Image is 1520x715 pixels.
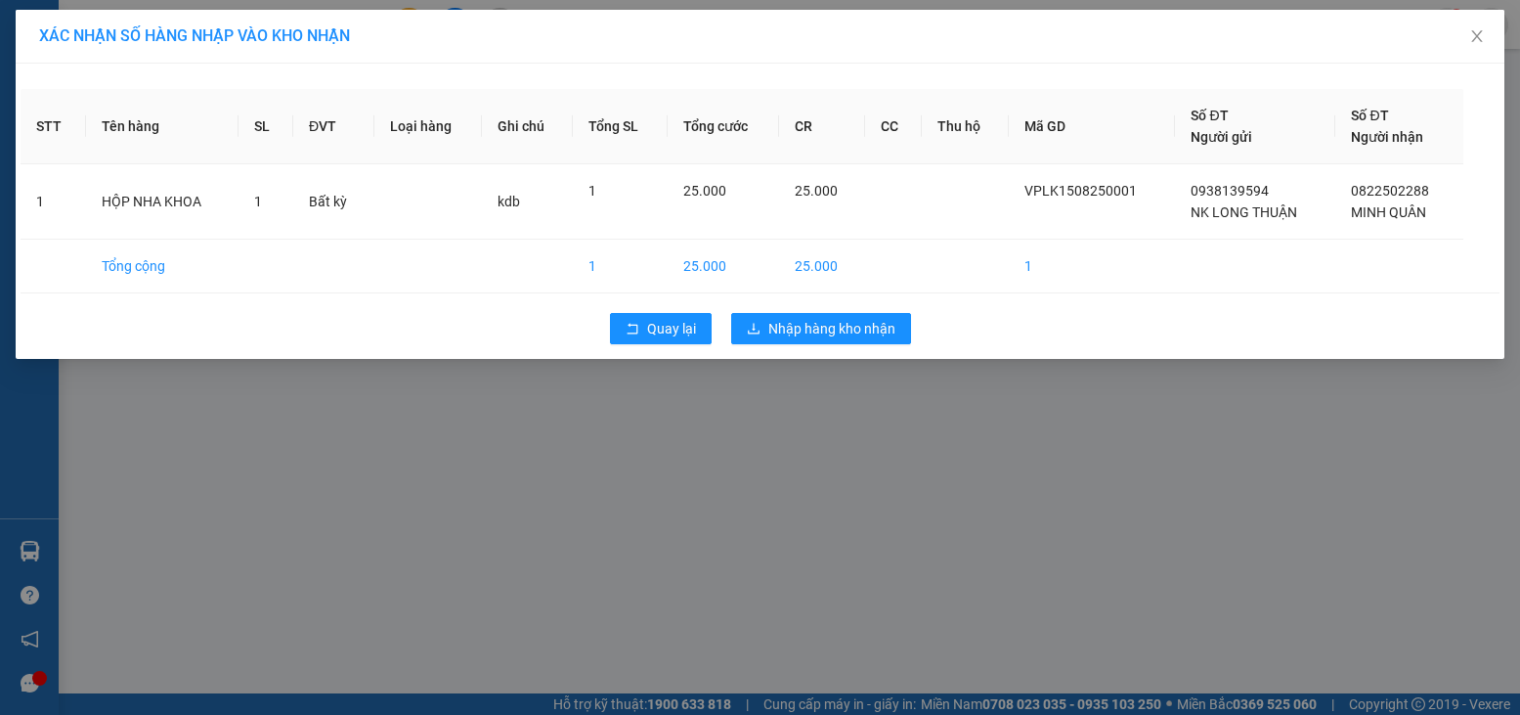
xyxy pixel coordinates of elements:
[647,318,696,339] span: Quay lại
[374,89,482,164] th: Loại hàng
[731,313,911,344] button: downloadNhập hàng kho nhận
[1351,183,1429,199] span: 0822502288
[1191,183,1269,199] span: 0938139594
[1191,204,1297,220] span: NK LONG THUẬN
[573,240,668,293] td: 1
[21,164,86,240] td: 1
[1009,240,1176,293] td: 1
[1191,129,1252,145] span: Người gửi
[768,318,895,339] span: Nhập hàng kho nhận
[1351,108,1388,123] span: Số ĐT
[922,89,1008,164] th: Thu hộ
[626,322,639,337] span: rollback
[1469,28,1485,44] span: close
[239,89,293,164] th: SL
[573,89,668,164] th: Tổng SL
[779,89,865,164] th: CR
[39,26,350,45] span: XÁC NHẬN SỐ HÀNG NHẬP VÀO KHO NHẬN
[668,89,779,164] th: Tổng cước
[498,194,520,209] span: kdb
[588,183,596,199] span: 1
[865,89,922,164] th: CC
[779,240,865,293] td: 25.000
[668,240,779,293] td: 25.000
[254,194,262,209] span: 1
[1450,10,1504,65] button: Close
[293,164,374,240] td: Bất kỳ
[1351,204,1426,220] span: MINH QUÂN
[683,183,726,199] span: 25.000
[482,89,573,164] th: Ghi chú
[86,164,239,240] td: HỘP NHA KHOA
[795,183,838,199] span: 25.000
[1009,89,1176,164] th: Mã GD
[1191,108,1228,123] span: Số ĐT
[86,89,239,164] th: Tên hàng
[1024,183,1137,199] span: VPLK1508250001
[610,313,712,344] button: rollbackQuay lại
[21,89,86,164] th: STT
[293,89,374,164] th: ĐVT
[747,322,760,337] span: download
[1351,129,1423,145] span: Người nhận
[86,240,239,293] td: Tổng cộng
